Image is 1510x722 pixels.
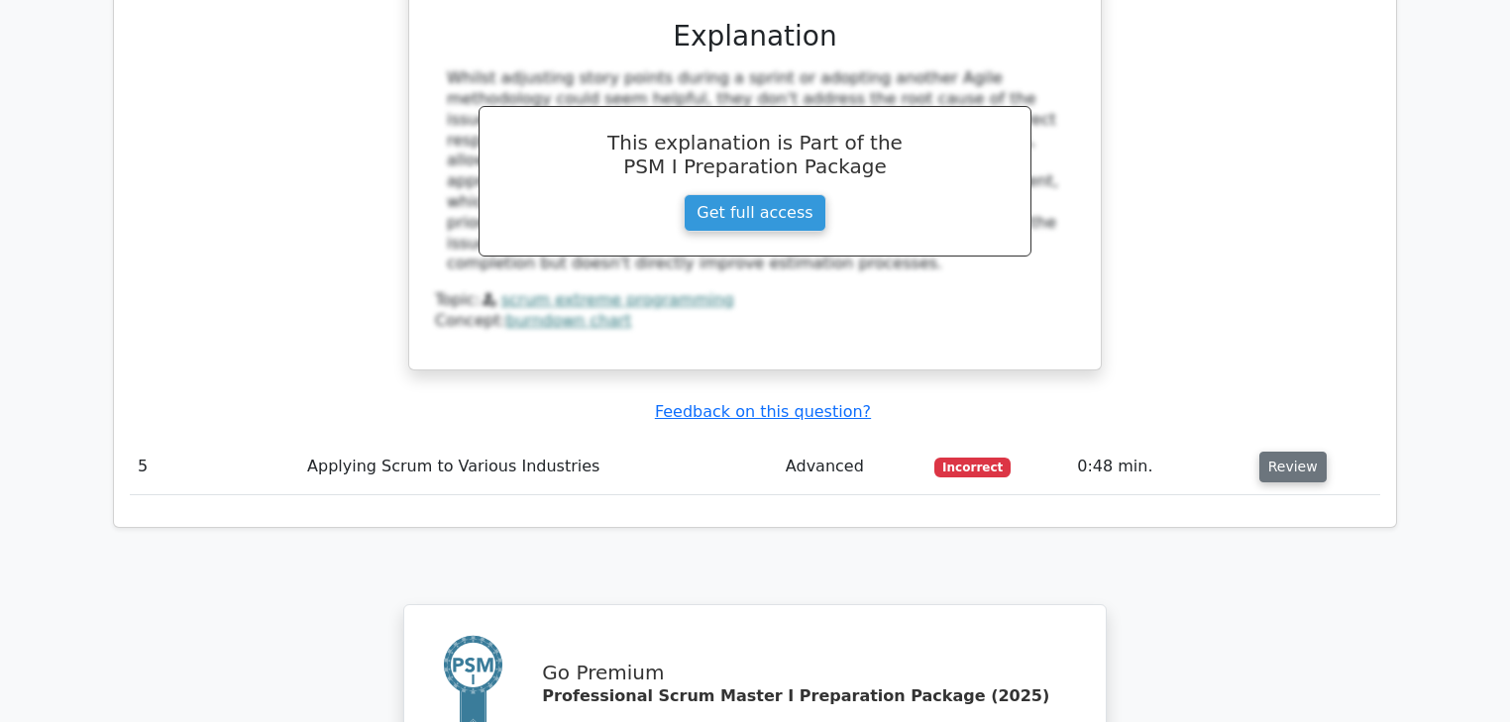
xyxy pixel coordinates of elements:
[447,20,1063,53] h3: Explanation
[684,194,825,232] a: Get full access
[435,290,1075,311] div: Topic:
[299,439,778,495] td: Applying Scrum to Various Industries
[934,458,1011,477] span: Incorrect
[506,311,632,330] a: burndown chart
[655,402,871,421] a: Feedback on this question?
[501,290,734,309] a: scrum extreme programming
[447,68,1063,274] div: Whilst adjusting story points during a sprint or adopting another Agile methodology could seem he...
[1069,439,1251,495] td: 0:48 min.
[1259,452,1327,482] button: Review
[778,439,926,495] td: Advanced
[435,311,1075,332] div: Concept:
[130,439,299,495] td: 5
